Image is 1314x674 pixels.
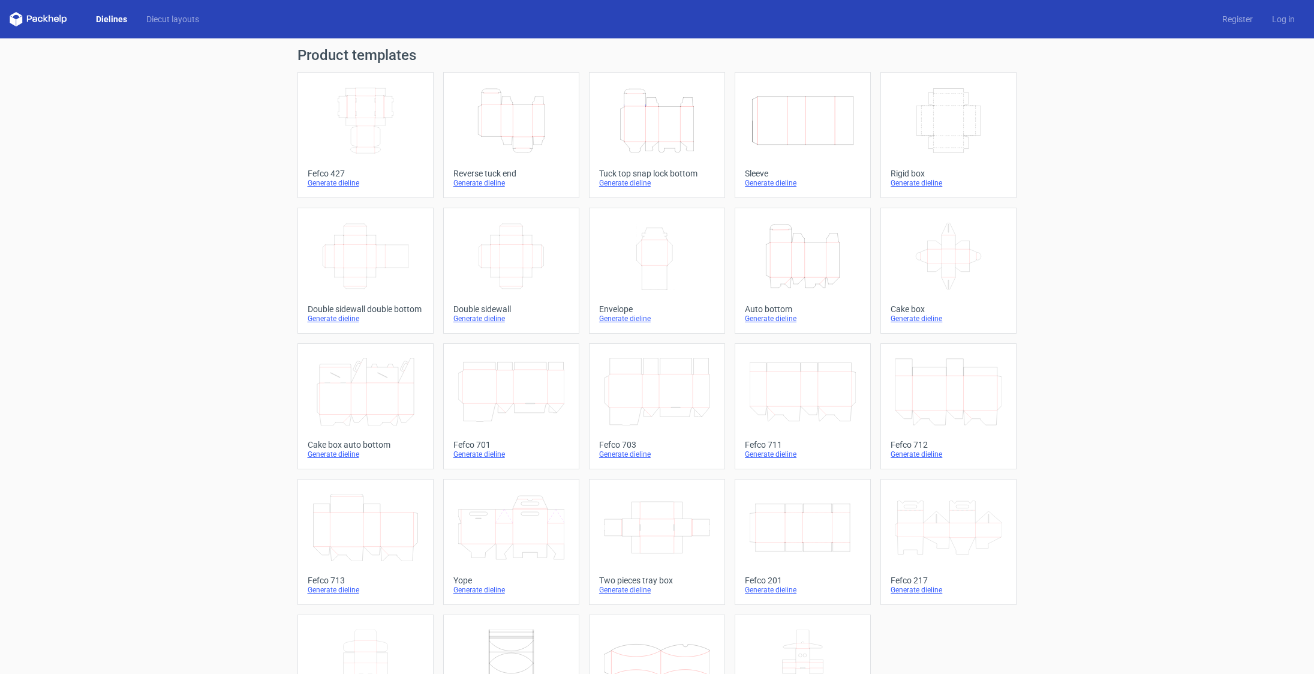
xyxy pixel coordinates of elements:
[745,576,861,585] div: Fefco 201
[589,208,725,334] a: EnvelopeGenerate dieline
[443,479,579,605] a: YopeGenerate dieline
[308,576,423,585] div: Fefco 713
[443,208,579,334] a: Double sidewallGenerate dieline
[137,13,209,25] a: Diecut layouts
[745,304,861,314] div: Auto bottom
[297,208,434,334] a: Double sidewall double bottomGenerate dieline
[453,314,569,323] div: Generate dieline
[891,576,1006,585] div: Fefco 217
[745,450,861,459] div: Generate dieline
[308,314,423,323] div: Generate dieline
[308,440,423,450] div: Cake box auto bottom
[453,169,569,178] div: Reverse tuck end
[453,576,569,585] div: Yope
[745,314,861,323] div: Generate dieline
[891,450,1006,459] div: Generate dieline
[891,169,1006,178] div: Rigid box
[599,169,715,178] div: Tuck top snap lock bottom
[599,576,715,585] div: Two pieces tray box
[891,178,1006,188] div: Generate dieline
[453,585,569,595] div: Generate dieline
[1262,13,1304,25] a: Log in
[745,178,861,188] div: Generate dieline
[453,440,569,450] div: Fefco 701
[599,450,715,459] div: Generate dieline
[308,169,423,178] div: Fefco 427
[453,304,569,314] div: Double sidewall
[735,72,871,198] a: SleeveGenerate dieline
[297,343,434,469] a: Cake box auto bottomGenerate dieline
[308,450,423,459] div: Generate dieline
[599,440,715,450] div: Fefco 703
[891,314,1006,323] div: Generate dieline
[891,440,1006,450] div: Fefco 712
[1213,13,1262,25] a: Register
[308,178,423,188] div: Generate dieline
[599,585,715,595] div: Generate dieline
[297,48,1017,62] h1: Product templates
[589,343,725,469] a: Fefco 703Generate dieline
[308,585,423,595] div: Generate dieline
[297,479,434,605] a: Fefco 713Generate dieline
[891,585,1006,595] div: Generate dieline
[308,304,423,314] div: Double sidewall double bottom
[297,72,434,198] a: Fefco 427Generate dieline
[443,343,579,469] a: Fefco 701Generate dieline
[443,72,579,198] a: Reverse tuck endGenerate dieline
[880,479,1017,605] a: Fefco 217Generate dieline
[589,72,725,198] a: Tuck top snap lock bottomGenerate dieline
[891,304,1006,314] div: Cake box
[453,178,569,188] div: Generate dieline
[735,208,871,334] a: Auto bottomGenerate dieline
[735,479,871,605] a: Fefco 201Generate dieline
[86,13,137,25] a: Dielines
[880,343,1017,469] a: Fefco 712Generate dieline
[453,450,569,459] div: Generate dieline
[589,479,725,605] a: Two pieces tray boxGenerate dieline
[880,72,1017,198] a: Rigid boxGenerate dieline
[599,178,715,188] div: Generate dieline
[745,440,861,450] div: Fefco 711
[880,208,1017,334] a: Cake boxGenerate dieline
[599,314,715,323] div: Generate dieline
[735,343,871,469] a: Fefco 711Generate dieline
[745,169,861,178] div: Sleeve
[745,585,861,595] div: Generate dieline
[599,304,715,314] div: Envelope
